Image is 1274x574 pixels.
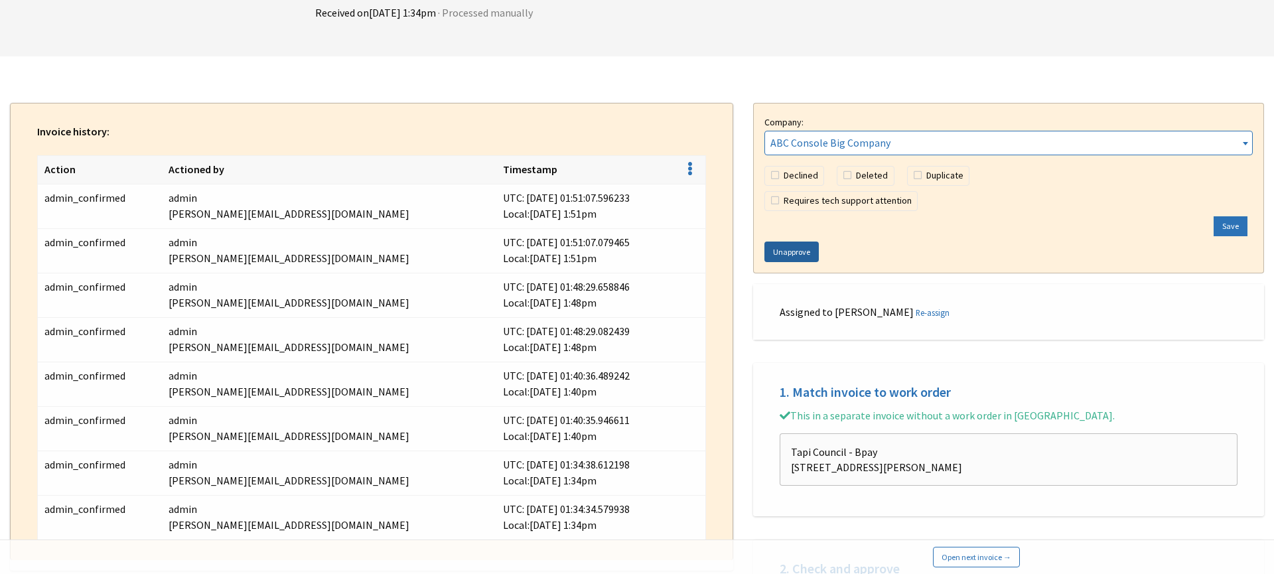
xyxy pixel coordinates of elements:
[162,318,496,362] td: admin [PERSON_NAME][EMAIL_ADDRESS][DOMAIN_NAME]
[530,340,597,354] span: 18/8/2025 at 1:48pm
[530,429,597,443] span: 18/8/2025 at 1:40pm
[438,6,533,19] span: · Processed manually
[907,166,969,186] label: Duplicate
[315,5,959,20] p: Received on
[38,273,163,318] td: admin_confirmed
[780,383,1238,401] h3: 1. Match invoice to work order
[916,307,950,318] a: Re-assign
[753,284,1264,340] div: Assigned to [PERSON_NAME]
[162,451,496,496] td: admin [PERSON_NAME][EMAIL_ADDRESS][DOMAIN_NAME]
[162,184,496,229] td: admin [PERSON_NAME][EMAIL_ADDRESS][DOMAIN_NAME]
[765,131,1252,154] span: ABC Console Big Company
[530,385,597,398] span: 18/8/2025 at 1:40pm
[369,6,436,19] span: 18/8/2025 at 1:34pm
[933,547,1020,567] a: Open next invoice →
[496,156,681,184] th: Timestamp
[530,207,597,220] span: 18/8/2025 at 1:51pm
[764,242,819,262] a: Unapprove
[764,166,824,186] label: Declined
[530,474,597,487] span: 18/8/2025 at 1:34pm
[764,131,1253,155] span: ABC Console Big Company
[530,251,597,265] span: 18/8/2025 at 1:51pm
[780,408,1238,423] p: This in a separate invoice without a work order in [GEOGRAPHIC_DATA].
[162,229,496,273] td: admin [PERSON_NAME][EMAIL_ADDRESS][DOMAIN_NAME]
[38,362,163,407] td: admin_confirmed
[496,496,681,540] td: UTC: [DATE] 01:34:34.579938 Local:
[764,114,1253,131] label: Company:
[162,407,496,451] td: admin [PERSON_NAME][EMAIL_ADDRESS][DOMAIN_NAME]
[496,184,681,229] td: UTC: [DATE] 01:51:07.596233 Local:
[1214,216,1247,237] button: Save
[162,496,496,540] td: admin [PERSON_NAME][EMAIL_ADDRESS][DOMAIN_NAME]
[764,191,918,211] label: Requires tech support attention
[496,407,681,451] td: UTC: [DATE] 01:40:35.946611 Local:
[530,518,597,532] span: 18/8/2025 at 1:34pm
[37,125,109,138] strong: Invoice history:
[38,318,163,362] td: admin_confirmed
[496,229,681,273] td: UTC: [DATE] 01:51:07.079465 Local:
[530,296,597,309] span: 18/8/2025 at 1:48pm
[496,362,681,407] td: UTC: [DATE] 01:40:36.489242 Local:
[162,362,496,407] td: admin [PERSON_NAME][EMAIL_ADDRESS][DOMAIN_NAME]
[496,451,681,496] td: UTC: [DATE] 01:34:38.612198 Local:
[496,273,681,318] td: UTC: [DATE] 01:48:29.658846 Local:
[162,156,496,184] th: Actioned by
[162,273,496,318] td: admin [PERSON_NAME][EMAIL_ADDRESS][DOMAIN_NAME]
[38,451,163,496] td: admin_confirmed
[38,496,163,540] td: admin_confirmed
[791,445,1226,474] p: Tapi Council - Bpay [STREET_ADDRESS][PERSON_NAME]
[38,229,163,273] td: admin_confirmed
[38,156,163,184] th: Action
[38,407,163,451] td: admin_confirmed
[496,318,681,362] td: UTC: [DATE] 01:48:29.082439 Local:
[38,184,163,229] td: admin_confirmed
[837,166,894,186] label: Deleted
